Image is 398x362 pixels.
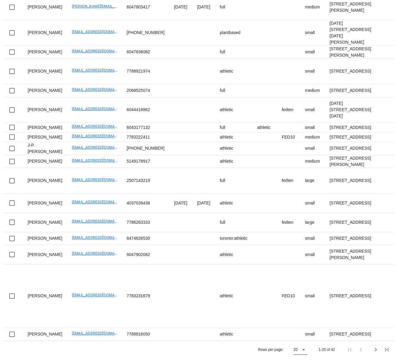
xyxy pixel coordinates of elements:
td: [STREET_ADDRESS] [325,133,376,142]
td: [STREET_ADDRESS] [325,328,376,341]
td: small [300,264,325,328]
a: [EMAIL_ADDRESS][DOMAIN_NAME] [72,145,132,150]
td: small [300,328,325,341]
td: full [215,213,252,232]
td: [PERSON_NAME] [23,245,67,264]
td: [STREET_ADDRESS] [325,194,376,213]
td: full [215,46,252,59]
td: athletic [215,59,252,84]
td: 2507143219 [122,168,169,194]
a: [EMAIL_ADDRESS][DOMAIN_NAME] [72,68,132,73]
td: 7783222411 [122,133,169,142]
a: [EMAIL_ADDRESS][DOMAIN_NAME] [72,293,132,297]
td: small [300,194,325,213]
a: [EMAIL_ADDRESS][DOMAIN_NAME] [72,158,132,163]
td: FED10 [277,133,300,142]
td: [STREET_ADDRESS][PERSON_NAME] [325,46,376,59]
td: 6044418862 [122,97,169,123]
td: athletic [215,133,252,142]
td: [PERSON_NAME] [23,168,67,194]
td: [PERSON_NAME] [23,328,67,341]
td: [STREET_ADDRESS] [325,142,376,155]
td: [PERSON_NAME] [23,264,67,328]
td: [STREET_ADDRESS] [325,264,376,328]
td: [DATE] [169,194,192,213]
td: 4037039436 [122,194,169,213]
td: 7786283333 [122,213,169,232]
a: [EMAIL_ADDRESS][DOMAIN_NAME] [72,331,132,335]
a: [PERSON_NAME][EMAIL_ADDRESS][DOMAIN_NAME] [72,4,161,8]
td: 5149178917 [122,155,169,168]
td: [PERSON_NAME] [23,213,67,232]
td: [STREET_ADDRESS] [325,213,376,232]
td: [PERSON_NAME] [23,155,67,168]
button: Last page [381,344,392,355]
td: [DATE] [192,194,215,213]
td: 6043177132 [122,123,169,133]
a: [EMAIL_ADDRESS][DOMAIN_NAME] [72,219,132,223]
td: small [300,97,325,123]
td: 6047836082 [122,46,169,59]
td: fedten [277,168,300,194]
div: 20 [294,347,298,352]
div: 1-20 of 42 [319,347,335,352]
td: [STREET_ADDRESS][PERSON_NAME] [325,155,376,168]
td: [STREET_ADDRESS] [325,168,376,194]
td: 7788921974 [122,59,169,84]
td: [PERSON_NAME] [23,84,67,97]
a: [EMAIL_ADDRESS][DOMAIN_NAME] [72,236,132,240]
a: [EMAIL_ADDRESS][DOMAIN_NAME] [72,49,132,53]
td: athletic [215,155,252,168]
td: fedten [277,213,300,232]
td: fedten [277,97,300,123]
a: [EMAIL_ADDRESS][DOMAIN_NAME] [72,124,132,129]
td: 2068525074 [122,84,169,97]
td: small [300,20,325,46]
td: small [300,59,325,84]
td: small [300,123,325,133]
td: [STREET_ADDRESS] [325,232,376,245]
td: [PERSON_NAME] [23,20,67,46]
td: [PERSON_NAME] [23,59,67,84]
a: [EMAIL_ADDRESS][DOMAIN_NAME] [72,251,132,256]
td: small [300,232,325,245]
td: medium [300,84,325,97]
td: athletic [215,194,252,213]
td: [STREET_ADDRESS] [325,59,376,84]
a: [EMAIL_ADDRESS][DOMAIN_NAME] [72,30,132,34]
td: [DATE][STREET_ADDRESS][DATE] [325,97,376,123]
a: [EMAIL_ADDRESS][DOMAIN_NAME] [72,134,132,138]
td: medium [300,133,325,142]
td: full [215,168,252,194]
td: medium [300,155,325,168]
td: [PERSON_NAME] [23,194,67,213]
a: [EMAIL_ADDRESS][DOMAIN_NAME] [72,200,132,204]
td: [STREET_ADDRESS] [325,84,376,97]
td: small [300,245,325,264]
a: [EMAIL_ADDRESS][DOMAIN_NAME] [72,107,132,111]
td: small [300,142,325,155]
td: small [300,46,325,59]
td: [PHONE_NUMBER] [122,20,169,46]
td: large [300,213,325,232]
td: 7783231679 [122,264,169,328]
td: 7788816050 [122,328,169,341]
td: [PERSON_NAME] [23,133,67,142]
a: [EMAIL_ADDRESS][DOMAIN_NAME] [72,178,132,182]
td: athletic [215,245,252,264]
td: [PERSON_NAME] [23,232,67,245]
td: athletic [215,264,252,328]
td: full [215,84,252,97]
a: [EMAIL_ADDRESS][DOMAIN_NAME] [72,88,132,92]
div: Rows per page: [258,341,307,358]
td: [STREET_ADDRESS][PERSON_NAME] [325,245,376,264]
td: athletic [215,142,252,155]
div: 20Rows per page: [294,345,307,354]
td: [PERSON_NAME] [23,97,67,123]
td: athletic [215,97,252,123]
td: athletic [215,328,252,341]
td: [DATE][STREET_ADDRESS][DATE][PERSON_NAME] [325,20,376,46]
td: [STREET_ADDRESS] [325,123,376,133]
button: Next page [370,344,381,355]
td: 6474626530 [122,232,169,245]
